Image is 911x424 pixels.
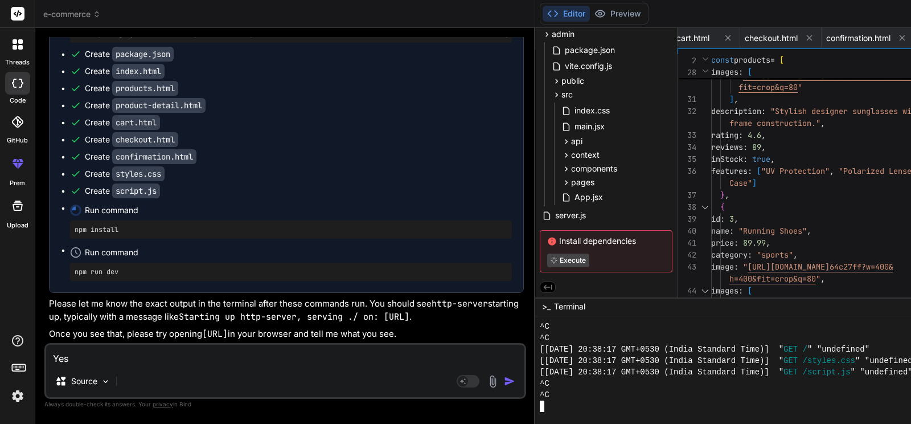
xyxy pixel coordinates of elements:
[803,344,807,355] span: /
[10,178,25,188] label: prem
[8,386,27,406] img: settings
[85,100,206,111] div: Create
[554,209,587,222] span: server.js
[734,238,738,248] span: :
[743,262,748,272] span: "
[552,28,574,40] span: admin
[748,250,752,260] span: :
[676,32,709,44] span: cart.html
[43,9,101,20] span: e-commerce
[711,214,720,224] span: id
[202,328,228,340] code: [URL]
[49,328,524,341] p: Once you see that, please try opening in your browser and tell me what you see.
[573,120,606,133] span: main.jsx
[803,355,855,366] span: /styles.css
[85,83,178,94] div: Create
[571,149,600,161] span: context
[678,201,696,213] div: 38
[678,55,696,67] span: 2
[738,286,743,296] span: :
[678,261,696,273] div: 43
[711,130,738,140] span: rating
[783,355,798,366] span: GET
[547,235,665,247] span: Install dependencies
[540,344,783,355] span: [[DATE] 20:38:17 GMT+0530 (India Standard Time)] "
[830,166,834,176] span: ,
[543,6,590,22] button: Editor
[571,163,617,174] span: components
[85,117,160,128] div: Create
[729,226,734,236] span: :
[816,274,820,284] span: "
[564,59,613,73] span: vite.config.js
[757,166,761,176] span: [
[540,378,549,389] span: ^C
[85,247,512,258] span: Run command
[757,250,793,260] span: "sports"
[761,106,766,116] span: :
[729,214,734,224] span: 3
[770,55,775,65] span: =
[720,214,725,224] span: :
[729,118,820,128] span: frame construction."
[678,225,696,237] div: 40
[711,286,738,296] span: images
[738,67,743,77] span: :
[678,67,696,79] span: 28
[573,190,604,204] span: App.jsx
[678,285,696,297] div: 44
[540,389,549,401] span: ^C
[711,166,748,176] span: features
[826,32,891,44] span: confirmation.html
[85,151,196,162] div: Create
[779,55,784,65] span: [
[748,130,761,140] span: 4.6
[820,118,825,128] span: ,
[783,344,798,355] span: GET
[745,32,798,44] span: checkout.html
[44,399,526,410] p: Always double-check its answers. Your in Bind
[85,66,165,77] div: Create
[112,98,206,113] code: product-detail.html
[547,254,589,267] button: Execute
[540,332,549,344] span: ^C
[761,142,766,152] span: ,
[770,154,775,164] span: ,
[678,105,696,117] div: 32
[738,130,743,140] span: :
[734,262,738,272] span: :
[678,129,696,141] div: 33
[678,237,696,249] div: 41
[807,344,869,355] span: " "undefined"
[830,262,893,272] span: 64c27ff?w=400&
[711,262,734,272] span: image
[793,250,798,260] span: ,
[766,238,770,248] span: ,
[112,184,160,198] code: script.js
[112,132,178,147] code: checkout.html
[571,177,594,188] span: pages
[752,142,761,152] span: 89
[761,166,830,176] span: "UV Protection"
[783,366,798,378] span: GET
[729,274,816,284] span: h=400&fit=crop&q=80
[678,189,696,201] div: 37
[798,82,802,92] span: "
[75,225,507,234] pre: npm install
[7,221,28,230] label: Upload
[432,298,488,309] code: http-server
[85,168,165,180] div: Create
[573,104,611,117] span: index.css
[748,67,752,77] span: [
[807,226,811,236] span: ,
[820,274,825,284] span: ,
[554,301,585,312] span: Terminal
[729,94,734,104] span: ]
[678,249,696,261] div: 42
[678,213,696,225] div: 39
[85,205,512,216] span: Run command
[711,106,761,116] span: description
[725,190,729,200] span: ,
[738,226,807,236] span: "Running Shoes"
[112,149,196,164] code: confirmation.html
